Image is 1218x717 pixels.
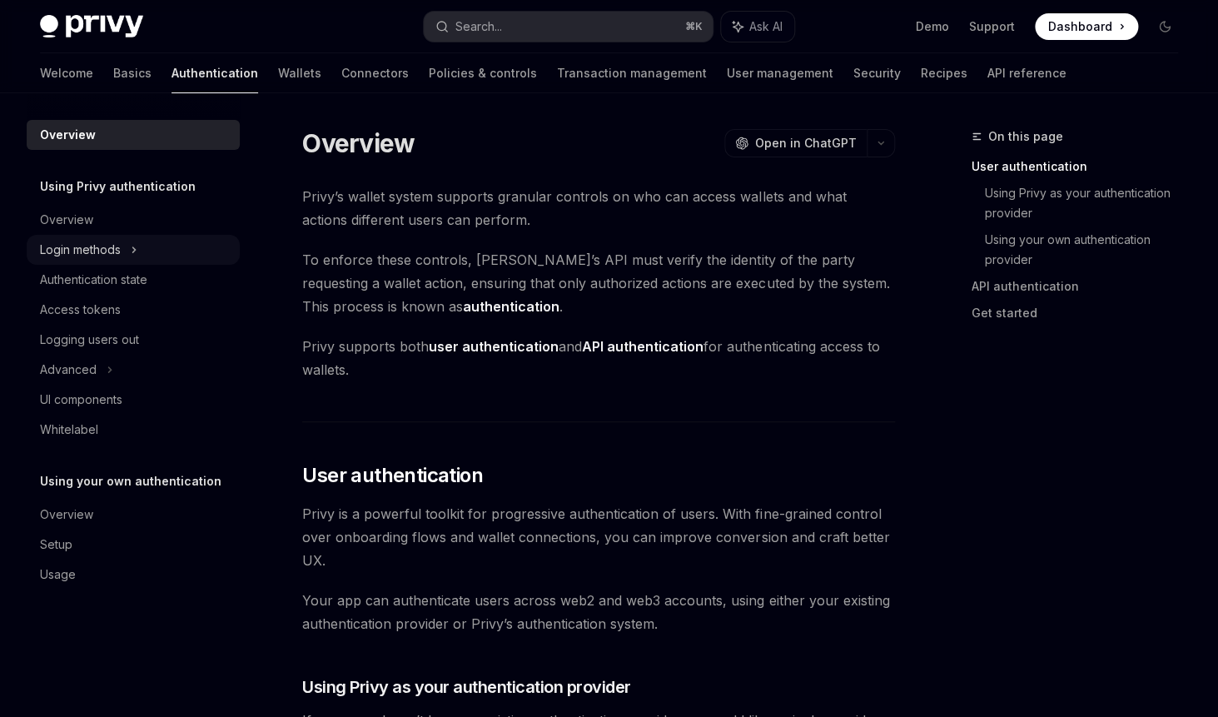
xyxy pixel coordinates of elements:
span: On this page [988,127,1063,147]
button: Toggle dark mode [1151,13,1178,40]
a: UI components [27,385,240,415]
button: Search...⌘K [424,12,713,42]
a: Policies & controls [429,53,537,93]
h5: Using Privy authentication [40,177,196,197]
button: Ask AI [721,12,794,42]
a: Authentication state [27,265,240,295]
div: Login methods [40,240,121,260]
a: Support [969,18,1015,35]
strong: authentication [463,298,559,315]
strong: user authentication [429,338,559,355]
div: Whitelabel [40,420,98,440]
a: Logging users out [27,325,240,355]
a: Security [853,53,901,93]
a: Wallets [278,53,321,93]
div: Overview [40,210,93,230]
span: User authentication [302,462,483,489]
a: Welcome [40,53,93,93]
a: Get started [972,300,1191,326]
div: Access tokens [40,300,121,320]
a: API reference [987,53,1066,93]
a: Authentication [172,53,258,93]
h5: Using your own authentication [40,471,221,491]
span: Privy supports both and for authenticating access to wallets. [302,335,895,381]
img: dark logo [40,15,143,38]
a: Setup [27,530,240,560]
span: Your app can authenticate users across web2 and web3 accounts, using either your existing authent... [302,589,895,635]
a: Whitelabel [27,415,240,445]
button: Open in ChatGPT [724,129,867,157]
a: Dashboard [1035,13,1138,40]
a: Access tokens [27,295,240,325]
div: Overview [40,125,96,145]
a: Demo [916,18,949,35]
a: User management [727,53,833,93]
div: Usage [40,565,76,585]
span: Privy’s wallet system supports granular controls on who can access wallets and what actions diffe... [302,185,895,232]
span: Privy is a powerful toolkit for progressive authentication of users. With fine-grained control ov... [302,502,895,572]
strong: API authentication [582,338,703,355]
span: Using Privy as your authentication provider [302,675,631,699]
span: ⌘ K [685,20,703,33]
a: Using your own authentication provider [985,227,1191,273]
a: Connectors [341,53,409,93]
span: Ask AI [749,18,783,35]
span: Open in ChatGPT [755,135,857,152]
span: To enforce these controls, [PERSON_NAME]’s API must verify the identity of the party requesting a... [302,248,895,318]
div: Advanced [40,360,97,380]
a: Basics [113,53,152,93]
a: Overview [27,500,240,530]
div: Setup [40,535,72,555]
div: UI components [40,390,122,410]
a: User authentication [972,153,1191,180]
h1: Overview [302,128,415,158]
a: Using Privy as your authentication provider [985,180,1191,227]
a: Recipes [921,53,967,93]
a: Usage [27,560,240,590]
a: Transaction management [557,53,707,93]
div: Search... [455,17,502,37]
div: Authentication state [40,270,147,290]
a: Overview [27,120,240,150]
span: Dashboard [1048,18,1112,35]
div: Logging users out [40,330,139,350]
a: Overview [27,205,240,235]
div: Overview [40,505,93,525]
a: API authentication [972,273,1191,300]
